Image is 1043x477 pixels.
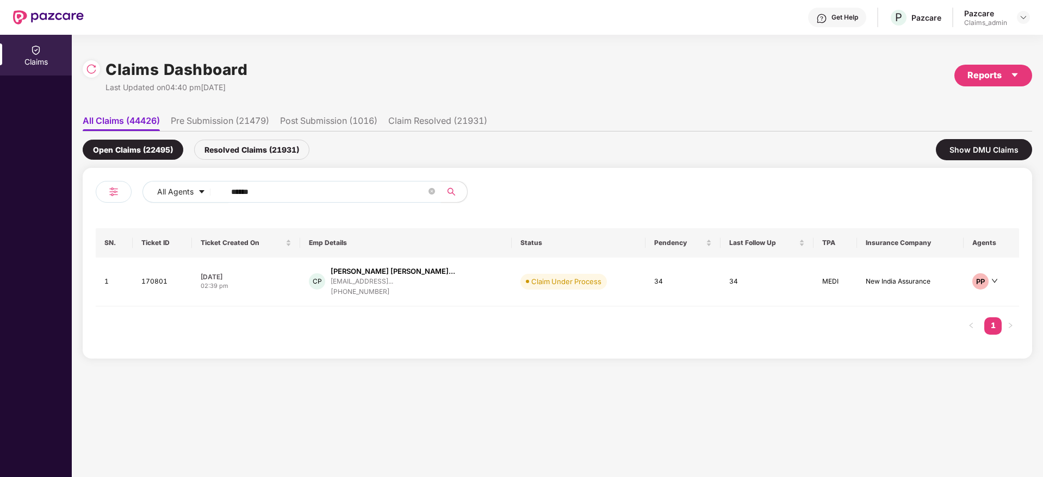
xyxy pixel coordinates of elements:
[440,187,462,196] span: search
[157,186,194,198] span: All Agents
[645,258,721,306] td: 34
[133,258,191,306] td: 170801
[440,181,468,203] button: search
[721,258,814,306] td: 34
[963,317,980,335] button: left
[967,68,1019,82] div: Reports
[142,181,229,203] button: All Agentscaret-down
[201,281,292,291] div: 02:39 pm
[133,228,191,258] th: Ticket ID
[857,258,964,306] td: New India Assurance
[936,139,1032,160] div: Show DMU Claims
[171,115,269,131] li: Pre Submission (21479)
[721,228,814,258] th: Last Follow Up
[280,115,377,131] li: Post Submission (1016)
[96,258,133,306] td: 1
[895,11,902,24] span: P
[1002,317,1019,335] li: Next Page
[86,64,97,74] img: svg+xml;base64,PHN2ZyBpZD0iUmVsb2FkLTMyeDMyIiB4bWxucz0iaHR0cDovL3d3dy53My5vcmcvMjAwMC9zdmciIHdpZH...
[816,13,827,24] img: svg+xml;base64,PHN2ZyBpZD0iSGVscC0zMngzMiIgeG1sbnM9Imh0dHA6Ly93d3cudzMub3JnLzIwMDAvc3ZnIiB3aWR0aD...
[857,228,964,258] th: Insurance Company
[984,317,1002,334] a: 1
[194,140,309,160] div: Resolved Claims (21931)
[331,266,455,277] div: [PERSON_NAME] [PERSON_NAME]...
[964,8,1007,18] div: Pazcare
[83,140,183,160] div: Open Claims (22495)
[309,273,325,290] div: CP
[1010,71,1019,79] span: caret-down
[192,228,301,258] th: Ticket Created On
[30,45,41,55] img: svg+xml;base64,PHN2ZyBpZD0iQ2xhaW0iIHhtbG5zPSJodHRwOi8vd3d3LnczLm9yZy8yMDAwL3N2ZyIgd2lkdGg9IjIwIi...
[388,115,487,131] li: Claim Resolved (21931)
[429,187,435,197] span: close-circle
[13,10,84,24] img: New Pazcare Logo
[911,12,941,23] div: Pazcare
[96,228,133,258] th: SN.
[645,228,721,258] th: Pendency
[105,81,247,93] div: Last Updated on 04:40 pm[DATE]
[105,58,247,81] h1: Claims Dashboard
[107,185,120,198] img: svg+xml;base64,PHN2ZyB4bWxucz0iaHR0cDovL3d3dy53My5vcmcvMjAwMC9zdmciIHdpZHRoPSIyNCIgaGVpZ2h0PSIyNC...
[300,228,511,258] th: Emp Details
[531,276,601,287] div: Claim Under Process
[83,115,160,131] li: All Claims (44426)
[198,188,206,197] span: caret-down
[331,287,455,297] div: [PHONE_NUMBER]
[429,188,435,194] span: close-circle
[814,258,857,306] td: MEDI
[964,228,1019,258] th: Agents
[831,13,858,22] div: Get Help
[729,238,797,247] span: Last Follow Up
[972,273,989,290] div: PP
[963,317,980,335] li: Previous Page
[1007,322,1014,329] span: right
[984,317,1002,335] li: 1
[1019,13,1028,22] img: svg+xml;base64,PHN2ZyBpZD0iRHJvcGRvd24tMzJ4MzIiIHhtbG5zPSJodHRwOi8vd3d3LnczLm9yZy8yMDAwL3N2ZyIgd2...
[964,18,1007,27] div: Claims_admin
[654,238,704,247] span: Pendency
[201,272,292,281] div: [DATE]
[814,228,857,258] th: TPA
[331,278,393,285] div: [EMAIL_ADDRESS]...
[512,228,645,258] th: Status
[968,322,974,329] span: left
[991,278,998,284] span: down
[201,238,284,247] span: Ticket Created On
[1002,317,1019,335] button: right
